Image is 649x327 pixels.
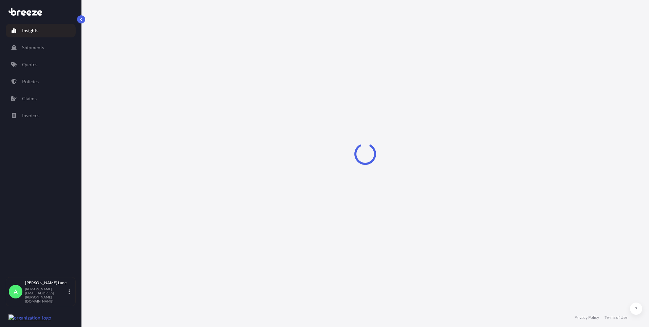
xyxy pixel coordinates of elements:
p: Claims [22,95,37,102]
p: Insights [22,27,38,34]
a: Claims [6,92,76,105]
p: Shipments [22,44,44,51]
p: Quotes [22,61,37,68]
p: [PERSON_NAME] Lane [25,280,67,286]
a: Policies [6,75,76,88]
a: Terms of Use [605,315,627,320]
a: Privacy Policy [574,315,599,320]
a: Insights [6,24,76,37]
a: Quotes [6,58,76,71]
img: organization-logo [8,314,51,321]
a: Shipments [6,41,76,54]
p: Policies [22,78,39,85]
span: A [14,288,18,295]
p: Invoices [22,112,39,119]
a: Invoices [6,109,76,122]
p: [PERSON_NAME][EMAIL_ADDRESS][PERSON_NAME][DOMAIN_NAME] [25,287,67,303]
